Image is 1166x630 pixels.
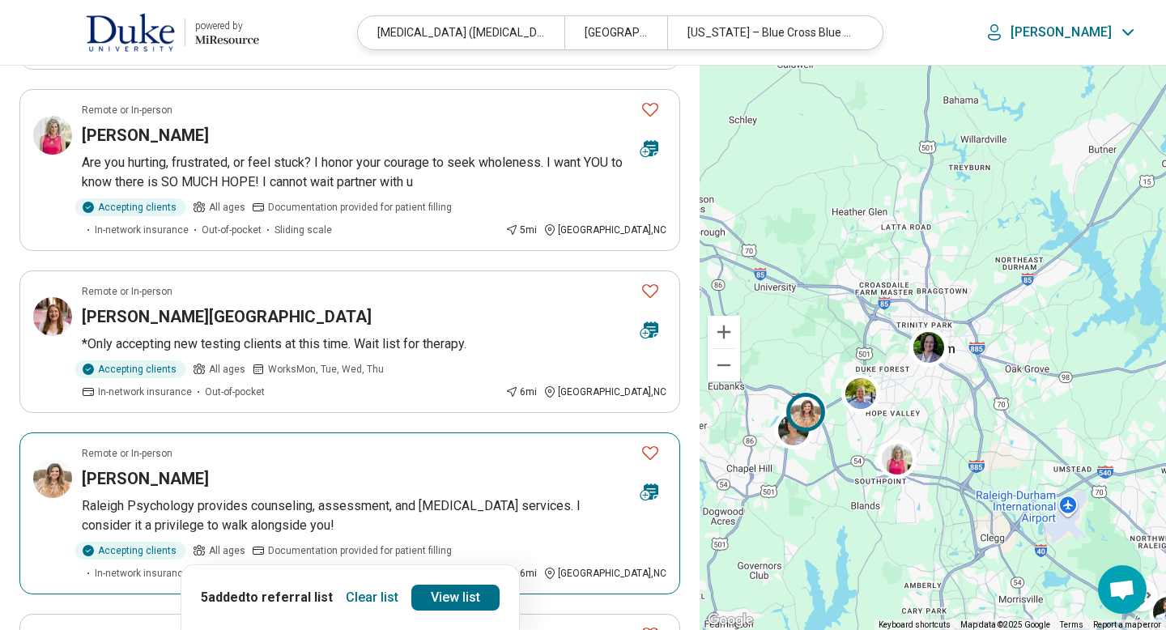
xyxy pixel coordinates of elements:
span: Out-of-pocket [205,385,265,399]
span: Documentation provided for patient filling [268,200,452,215]
a: Terms (opens in new tab) [1060,620,1083,629]
span: All ages [209,200,245,215]
a: Report a map error [1093,620,1161,629]
p: Raleigh Psychology provides counseling, assessment, and [MEDICAL_DATA] services. I consider it a ... [82,496,666,535]
span: In-network insurance [95,566,189,581]
span: Works Mon, Tue, Wed, Thu [268,362,384,377]
div: [GEOGRAPHIC_DATA], [GEOGRAPHIC_DATA] [564,16,667,49]
span: Sliding scale [274,223,332,237]
button: Zoom out [708,349,740,381]
p: *Only accepting new testing clients at this time. Wait list for therapy. [82,334,666,354]
h3: [PERSON_NAME] [82,124,209,147]
img: Duke University [86,13,175,52]
div: [GEOGRAPHIC_DATA] , NC [543,223,666,237]
div: Accepting clients [75,542,186,560]
div: 5 mi [505,223,537,237]
div: powered by [195,19,259,33]
div: [GEOGRAPHIC_DATA] , NC [543,385,666,399]
span: Out-of-pocket [202,223,262,237]
button: Zoom in [708,316,740,348]
p: [PERSON_NAME] [1011,24,1112,40]
div: 6 mi [505,385,537,399]
button: Favorite [634,436,666,470]
span: Documentation provided for patient filling [268,543,452,558]
div: Open chat [1098,565,1147,614]
p: Remote or In-person [82,284,172,299]
span: In-network insurance [95,223,189,237]
span: All ages [209,362,245,377]
p: Are you hurting, frustrated, or feel stuck? I honor your courage to seek wholeness. I want YOU to... [82,153,666,192]
a: Duke Universitypowered by [26,13,259,52]
a: View list [411,585,500,611]
div: Accepting clients [75,198,186,216]
div: [US_STATE] – Blue Cross Blue Shield [667,16,873,49]
h3: [PERSON_NAME] [82,467,209,490]
div: [MEDICAL_DATA] ([MEDICAL_DATA]), [MEDICAL_DATA] [358,16,564,49]
p: Remote or In-person [82,446,172,461]
div: [GEOGRAPHIC_DATA] , NC [543,566,666,581]
h3: [PERSON_NAME][GEOGRAPHIC_DATA] [82,305,372,328]
span: All ages [209,543,245,558]
span: Map data ©2025 Google [960,620,1050,629]
span: In-network insurance [98,385,192,399]
p: 5 added [201,588,333,607]
div: Accepting clients [75,360,186,378]
div: 6 mi [505,566,537,581]
span: to referral list [245,590,333,605]
button: Favorite [634,275,666,308]
p: Remote or In-person [82,103,172,117]
button: Favorite [634,93,666,126]
button: Clear list [339,585,405,611]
